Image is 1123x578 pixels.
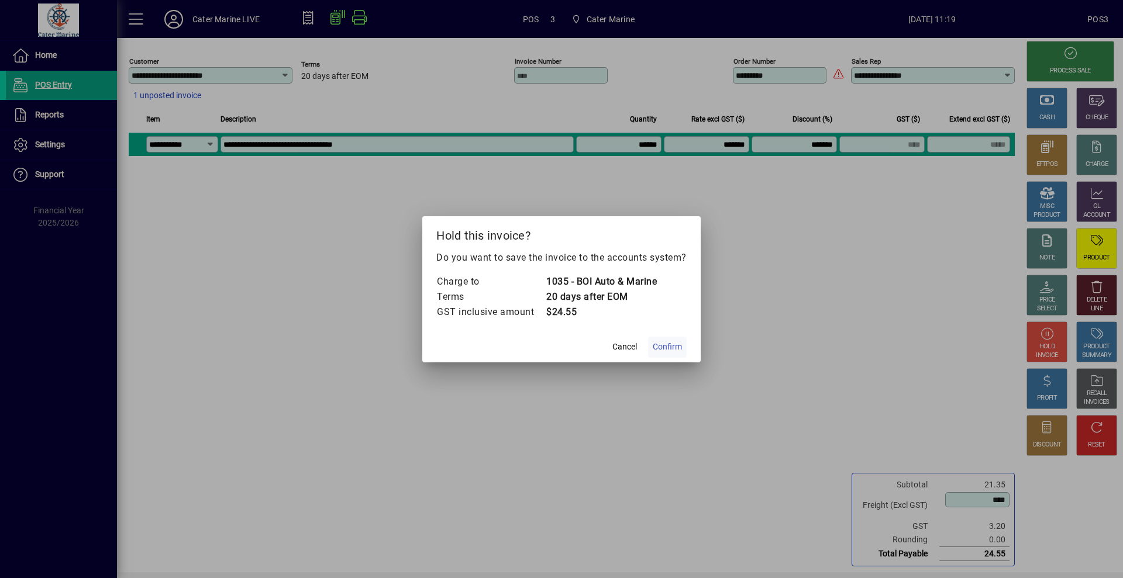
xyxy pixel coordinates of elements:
button: Cancel [606,337,643,358]
td: Charge to [436,274,546,289]
td: 1035 - BOI Auto & Marine [546,274,657,289]
td: 20 days after EOM [546,289,657,304]
button: Confirm [648,337,687,358]
p: Do you want to save the invoice to the accounts system? [436,251,687,265]
span: Confirm [653,341,682,353]
td: $24.55 [546,304,657,320]
td: GST inclusive amount [436,304,546,320]
td: Terms [436,289,546,304]
h2: Hold this invoice? [422,216,701,250]
span: Cancel [612,341,637,353]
